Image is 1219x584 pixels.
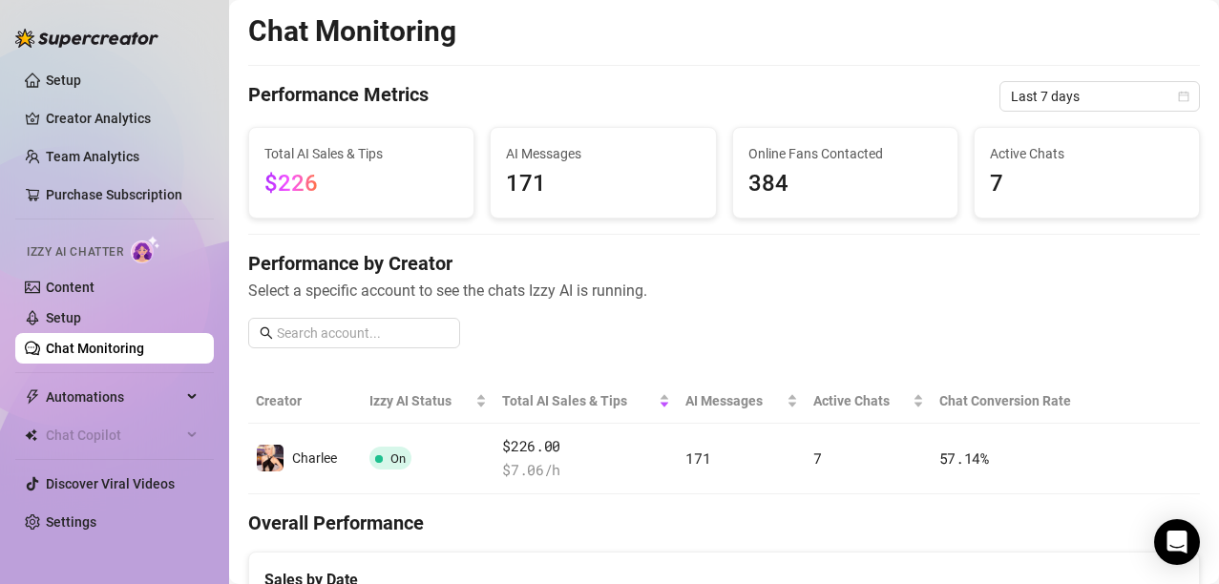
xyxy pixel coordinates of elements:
[1154,519,1200,565] div: Open Intercom Messenger
[46,420,181,450] span: Chat Copilot
[685,448,710,468] span: 171
[248,279,1200,302] span: Select a specific account to see the chats Izzy AI is running.
[25,389,40,405] span: thunderbolt
[46,280,95,295] a: Content
[362,379,494,424] th: Izzy AI Status
[990,143,1184,164] span: Active Chats
[292,450,337,466] span: Charlee
[248,379,362,424] th: Creator
[46,149,139,164] a: Team Analytics
[264,170,318,197] span: $226
[260,326,273,340] span: search
[248,13,456,50] h2: Chat Monitoring
[277,323,449,344] input: Search account...
[248,510,1200,536] h4: Overall Performance
[748,143,942,164] span: Online Fans Contacted
[25,428,37,442] img: Chat Copilot
[46,73,81,88] a: Setup
[390,451,406,466] span: On
[248,250,1200,277] h4: Performance by Creator
[369,390,472,411] span: Izzy AI Status
[1178,91,1189,102] span: calendar
[248,81,429,112] h4: Performance Metrics
[46,476,175,491] a: Discover Viral Videos
[264,143,458,164] span: Total AI Sales & Tips
[46,187,182,202] a: Purchase Subscription
[506,143,700,164] span: AI Messages
[131,236,160,263] img: AI Chatter
[932,379,1105,424] th: Chat Conversion Rate
[813,448,822,468] span: 7
[506,166,700,202] span: 171
[46,382,181,412] span: Automations
[46,310,81,325] a: Setup
[15,29,158,48] img: logo-BBDzfeDw.svg
[502,435,670,458] span: $226.00
[257,445,284,471] img: Charlee
[939,448,989,468] span: 57.14 %
[990,166,1184,202] span: 7
[27,243,123,261] span: Izzy AI Chatter
[46,341,144,356] a: Chat Monitoring
[813,390,909,411] span: Active Chats
[806,379,932,424] th: Active Chats
[1011,82,1188,111] span: Last 7 days
[502,390,655,411] span: Total AI Sales & Tips
[494,379,678,424] th: Total AI Sales & Tips
[46,514,96,530] a: Settings
[502,459,670,482] span: $ 7.06 /h
[678,379,805,424] th: AI Messages
[46,103,199,134] a: Creator Analytics
[748,166,942,202] span: 384
[685,390,782,411] span: AI Messages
